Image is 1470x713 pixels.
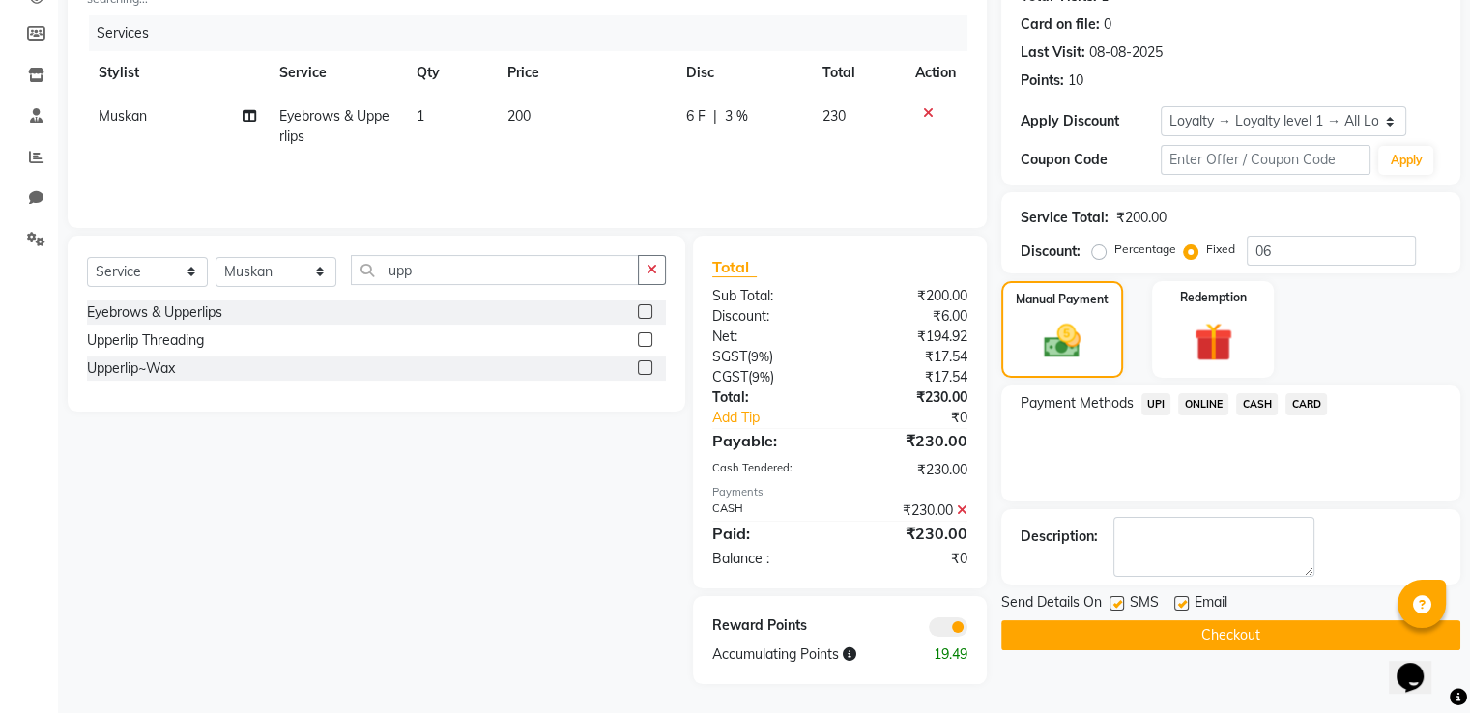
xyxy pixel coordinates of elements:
span: CARD [1285,393,1327,415]
div: Cash Tendered: [698,460,840,480]
label: Redemption [1180,289,1247,306]
div: Upperlip~Wax [87,358,175,379]
div: Service Total: [1021,208,1109,228]
div: ₹230.00 [840,522,982,545]
span: 1 [417,107,424,125]
button: Apply [1378,146,1433,175]
img: _gift.svg [1182,318,1245,366]
div: Balance : [698,549,840,569]
div: Services [89,15,982,51]
span: | [713,106,717,127]
input: Search or Scan [351,255,639,285]
div: Total: [698,387,840,408]
label: Manual Payment [1016,291,1109,308]
div: ₹194.92 [840,327,982,347]
div: Coupon Code [1021,150,1161,170]
th: Disc [675,51,811,95]
span: 200 [507,107,531,125]
div: Upperlip Threading [87,330,204,351]
span: Muskan [99,107,147,125]
div: Discount: [698,306,840,327]
div: Card on file: [1021,14,1100,35]
div: ₹230.00 [840,387,982,408]
a: Add Tip [698,408,863,428]
span: Payment Methods [1021,393,1134,414]
div: Last Visit: [1021,43,1085,63]
span: UPI [1141,393,1171,415]
span: 3 % [725,106,748,127]
div: 19.49 [910,644,981,665]
span: 230 [822,107,846,125]
div: Paid: [698,522,840,545]
iframe: chat widget [1389,636,1451,694]
th: Qty [405,51,497,95]
div: ₹17.54 [840,367,982,387]
th: Price [496,51,675,95]
span: SMS [1130,592,1159,616]
div: Discount: [1021,242,1081,262]
div: Sub Total: [698,286,840,306]
div: Payable: [698,429,840,452]
input: Enter Offer / Coupon Code [1161,145,1371,175]
div: Payments [712,484,967,500]
div: ₹200.00 [840,286,982,306]
span: ONLINE [1178,393,1228,415]
span: Send Details On [1001,592,1102,616]
div: ₹17.54 [840,347,982,367]
span: CASH [1236,393,1278,415]
div: Points: [1021,71,1064,91]
span: CGST [712,368,748,385]
th: Action [904,51,967,95]
th: Service [268,51,405,95]
div: ₹0 [840,549,982,569]
label: Fixed [1206,241,1235,258]
span: Email [1195,592,1227,616]
div: ₹6.00 [840,306,982,327]
div: Accumulating Points [698,644,910,665]
div: Description: [1021,527,1098,547]
div: 08-08-2025 [1089,43,1163,63]
th: Total [811,51,904,95]
div: Eyebrows & Upperlips [87,302,222,323]
div: ( ) [698,367,840,387]
button: Checkout [1001,620,1460,650]
span: 6 F [686,106,706,127]
div: ₹230.00 [840,460,982,480]
div: ( ) [698,347,840,367]
th: Stylist [87,51,268,95]
div: ₹230.00 [840,500,982,521]
label: Percentage [1114,241,1176,258]
div: 10 [1068,71,1083,91]
span: Total [712,257,757,277]
div: ₹0 [863,408,981,428]
div: ₹200.00 [1116,208,1167,228]
img: _cash.svg [1032,320,1092,362]
div: Apply Discount [1021,111,1161,131]
span: Eyebrows & Upperlips [279,107,389,145]
span: 9% [751,349,769,364]
div: Reward Points [698,615,840,637]
div: CASH [698,500,840,521]
span: SGST [712,348,747,365]
div: Net: [698,327,840,347]
span: 9% [752,369,770,385]
div: 0 [1104,14,1111,35]
div: ₹230.00 [840,429,982,452]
